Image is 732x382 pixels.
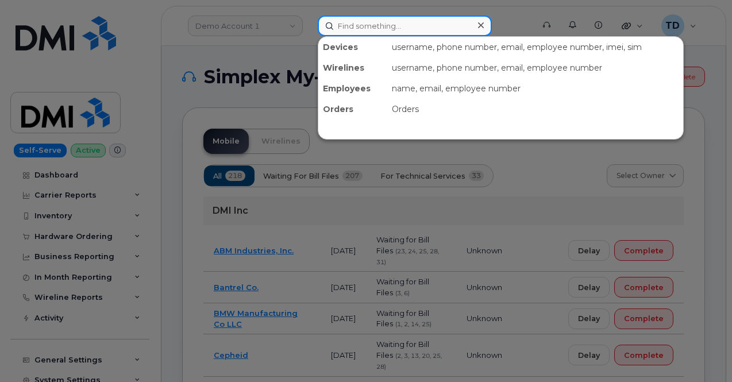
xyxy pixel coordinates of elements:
[318,99,387,119] div: Orders
[387,99,683,119] div: Orders
[387,78,683,99] div: name, email, employee number
[318,37,387,57] div: Devices
[387,57,683,78] div: username, phone number, email, employee number
[318,57,387,78] div: Wirelines
[318,78,387,99] div: Employees
[387,37,683,57] div: username, phone number, email, employee number, imei, sim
